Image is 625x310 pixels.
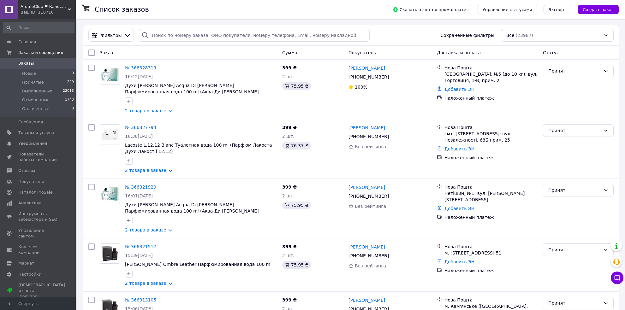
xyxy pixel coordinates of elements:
[18,168,35,173] span: Отзывы
[444,243,538,250] div: Нова Пошта
[348,184,385,190] a: [PERSON_NAME]
[483,7,532,12] span: Управление статусами
[100,65,120,85] img: Фото товару
[21,9,76,15] div: Ваш ID: 118716
[125,297,156,302] a: № 366313105
[544,5,571,14] button: Экспорт
[444,190,538,203] div: Нетішин, №1: вул. [PERSON_NAME][STREET_ADDRESS]
[347,192,390,201] div: [PHONE_NUMBER]
[355,144,386,149] span: Без рейтинга
[583,7,614,12] span: Создать заказ
[100,125,120,144] img: Фото товару
[506,32,515,38] span: Все
[444,87,474,92] a: Добавить ЭН
[444,297,538,303] div: Нова Пошта
[125,143,272,154] a: Lacoste L.12.12 Blanc Туалетная вода 100 ml (Парфюм Лакоста Духи Лакост l 12.12)
[444,184,538,190] div: Нова Пошта
[388,5,471,14] button: Скачать отчет по пром-оплате
[444,267,538,274] div: Наложенный платеж
[22,106,49,112] span: Оплаченные
[548,246,601,253] div: Принят
[347,251,390,260] div: [PHONE_NUMBER]
[100,184,120,204] img: Фото товару
[18,228,58,239] span: Управление сайтом
[548,67,601,74] div: Принят
[444,155,538,161] div: Наложенный платеж
[355,204,386,209] span: Без рейтинга
[101,32,122,38] span: Фильтры
[21,4,68,9] span: AromoClub ❤ Качественная парфюмерия в Украине
[63,88,74,94] span: 22015
[125,253,153,258] span: 15:59[DATE]
[125,281,166,286] a: 2 товара в заказе
[22,97,50,103] span: Отмененные
[282,202,311,209] div: 75.95 ₴
[18,141,47,146] span: Уведомления
[18,151,58,163] span: Показатели работы компании
[611,272,623,284] button: Чат с покупателем
[348,65,385,71] a: [PERSON_NAME]
[125,262,271,267] a: [PERSON_NAME] Ombre Leather Парфюмированная вода 100 ml
[393,7,466,12] span: Скачать отчет по пром-оплате
[18,130,54,136] span: Товары и услуги
[348,50,376,55] span: Покупатель
[22,71,36,76] span: Новые
[125,108,166,113] a: 2 товара в заказе
[548,187,601,194] div: Принят
[72,106,74,112] span: 0
[348,244,385,250] a: [PERSON_NAME]
[3,22,74,33] input: Поиск
[125,227,166,232] a: 2 товара в заказе
[282,193,295,198] span: 2 шт.
[548,127,601,134] div: Принят
[444,124,538,131] div: Нова Пошта
[548,300,601,307] div: Принят
[282,125,297,130] span: 399 ₴
[437,50,481,55] span: Доставка и оплата
[125,65,156,70] a: № 366328319
[18,190,52,195] span: Каталог ProSale
[444,259,474,264] a: Добавить ЭН
[347,132,390,141] div: [PHONE_NUMBER]
[22,79,44,85] span: Принятые
[282,134,295,139] span: 2 шт.
[100,124,120,144] a: Фото товару
[543,50,559,55] span: Статус
[18,39,36,45] span: Главная
[95,6,149,13] h1: Список заказов
[18,282,65,300] span: [DEMOGRAPHIC_DATA] и счета
[282,253,295,258] span: 2 шт.
[444,250,538,256] div: м. [STREET_ADDRESS] 51
[282,65,297,70] span: 399 ₴
[444,65,538,71] div: Нова Пошта
[282,297,297,302] span: 399 ₴
[444,131,538,143] div: смт. [STREET_ADDRESS]: вул. Незалежності, 68Б прим. 25
[100,50,113,55] span: Заказ
[578,5,619,14] button: Создать заказ
[18,61,34,66] span: Заказы
[516,33,533,38] span: (23987)
[282,244,297,249] span: 399 ₴
[18,50,63,56] span: Заказы и сообщения
[18,260,34,266] span: Маркет
[444,146,474,151] a: Добавить ЭН
[282,82,311,90] div: 75.95 ₴
[100,244,120,263] img: Фото товару
[65,97,74,103] span: 1743
[72,71,74,76] span: 0
[125,83,259,101] a: Духи [PERSON_NAME] Acqua Di [PERSON_NAME] Парфюмированная вода 100 ml (Аква Ди [PERSON_NAME] [PER...
[18,119,43,125] span: Сообщения
[125,125,156,130] a: № 366327794
[355,85,367,90] span: 100%
[18,294,65,299] div: Prom топ
[18,272,41,277] span: Настройки
[282,142,311,149] div: 76.37 ₴
[348,297,385,303] a: [PERSON_NAME]
[444,71,538,84] div: [GEOGRAPHIC_DATA], №5 (до 10 кг): вул. Торговиця, 1-В, прим. 2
